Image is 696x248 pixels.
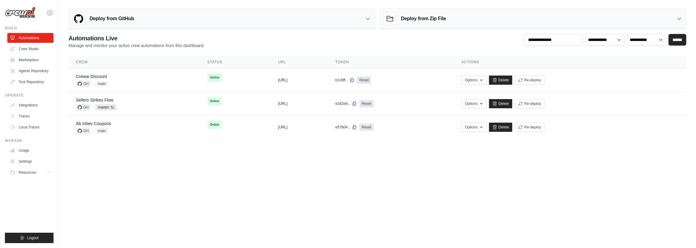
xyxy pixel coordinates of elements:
[95,81,108,87] span: main
[7,100,54,110] a: Integrations
[335,101,357,106] button: e162e4...
[27,235,39,240] span: Logout
[461,76,486,85] button: Options
[328,56,454,68] th: Token
[95,104,117,110] span: master
[7,33,54,43] a: Automations
[489,99,513,108] a: Delete
[7,77,54,87] a: Tool Repository
[5,26,54,31] div: Build
[359,124,374,131] a: Reset
[68,34,205,43] h2: Automations Live
[335,78,354,83] button: b1c6ff...
[515,76,544,85] button: Re-deploy
[515,123,544,132] button: Re-deploy
[359,100,374,107] a: Reset
[7,55,54,65] a: Marketplace
[95,128,108,134] span: main
[90,15,134,22] h3: Deploy from GitHub
[207,120,222,129] span: Online
[76,98,113,102] a: Sellers Strikes Flow
[76,81,91,87] span: GH
[461,123,486,132] button: Options
[7,122,54,132] a: Local Traces
[68,43,205,49] p: Manage and monitor your active crew automations from this dashboard.
[454,56,686,68] th: Actions
[335,125,357,130] button: e57b04...
[7,66,54,76] a: Agents Repository
[72,13,85,25] img: GitHub Logo
[7,168,54,177] button: Resources
[19,170,36,175] span: Resources
[5,138,54,143] div: Manage
[5,93,54,98] div: Operate
[7,146,54,155] a: Usage
[68,56,200,68] th: Crew
[271,56,328,68] th: URL
[76,128,91,134] span: GH
[7,157,54,166] a: Settings
[515,99,544,108] button: Re-deploy
[7,111,54,121] a: Traces
[200,56,271,68] th: Status
[489,76,513,85] a: Delete
[7,44,54,54] a: Crew Studio
[76,121,111,126] a: Ab Inbev Coupons
[357,76,371,84] a: Reset
[461,99,486,108] button: Options
[76,74,107,79] a: Crewai Discount
[5,233,54,243] button: Logout
[207,97,222,105] span: Online
[76,104,91,110] span: GH
[207,73,222,82] span: Online
[489,123,513,132] a: Delete
[5,7,35,19] img: Logo
[401,15,446,22] h3: Deploy from Zip File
